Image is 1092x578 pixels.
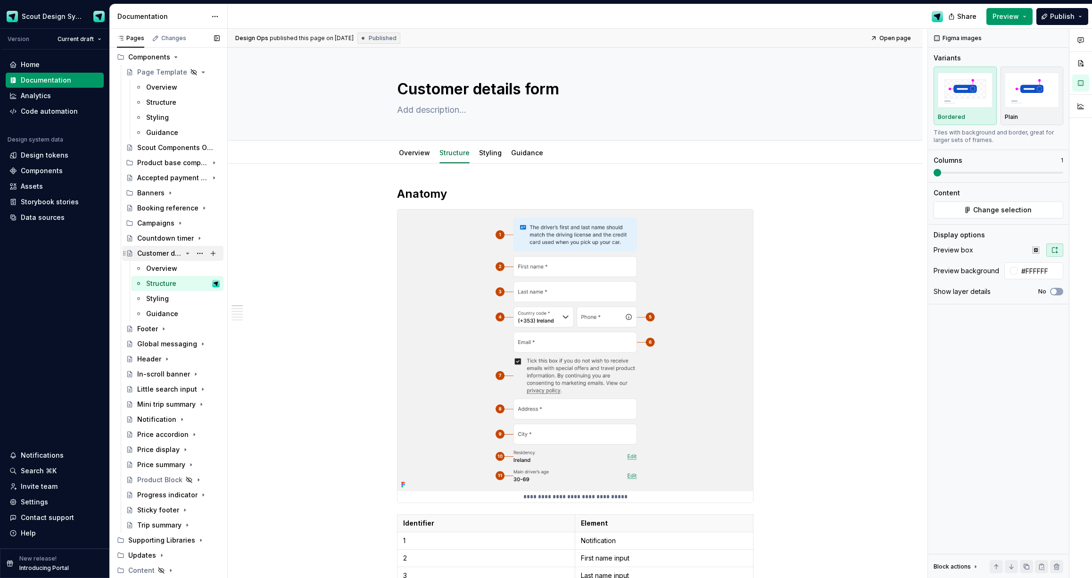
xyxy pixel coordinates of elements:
button: placeholderBordered [934,67,997,125]
div: Styling [475,142,505,162]
img: placeholder [938,73,993,107]
a: Styling [131,110,223,125]
button: Contact support [6,510,104,525]
a: Structure [131,95,223,110]
button: placeholderPlain [1001,67,1064,125]
a: Progress indicator [122,487,223,503]
div: Invite team [21,482,58,491]
div: Mini trip summary [137,400,196,409]
p: 1 [403,536,569,545]
div: Overview [146,83,177,92]
div: Tiles with background and border, great for larger sets of frames. [934,129,1063,144]
a: Guidance [511,149,543,157]
div: Header [137,354,161,364]
p: Bordered [938,113,965,121]
h2: Anatomy [397,186,753,201]
div: Block actions [934,563,971,570]
div: Code automation [21,107,78,116]
textarea: Customer details form [395,78,752,101]
img: e611c74b-76fc-4ef0-bafa-dc494cd4cb8a.png [7,11,18,22]
a: In-scroll banner [122,367,223,382]
div: Guidance [146,128,178,137]
div: Guidance [146,309,178,318]
span: Publish [1050,12,1075,21]
a: Little search input [122,382,223,397]
a: Data sources [6,210,104,225]
div: Updates [113,548,223,563]
button: Search ⌘K [6,463,104,478]
div: Structure [146,98,176,107]
input: Auto [1018,262,1063,279]
p: New release! [19,555,57,562]
a: Accepted payment types [122,170,223,185]
a: Design tokens [6,148,104,163]
div: Structure [436,142,473,162]
div: Preview background [934,266,999,276]
div: Banners [137,188,165,198]
div: Price accordion [137,430,189,439]
div: Booking reference [137,203,199,213]
button: Help [6,526,104,541]
div: Content [128,566,155,575]
span: Published [369,34,397,42]
div: Design tokens [21,151,68,160]
a: Overview [399,149,430,157]
img: placeholder [1005,73,1059,107]
div: Components [113,50,223,65]
a: Countdown timer [122,231,223,246]
p: Element [581,519,747,528]
button: Preview [986,8,1033,25]
div: Columns [934,156,962,165]
a: Documentation [6,73,104,88]
p: Plain [1005,113,1018,121]
div: Global messaging [137,339,197,349]
a: Product Block [122,472,223,487]
div: Countdown timer [137,234,194,243]
div: Updates [128,551,156,560]
a: Styling [131,291,223,306]
a: Overview [131,261,223,276]
label: No [1038,288,1046,295]
a: Price display [122,442,223,457]
div: Content [934,188,960,198]
span: Preview [993,12,1019,21]
div: Notification [137,415,176,424]
div: Documentation [21,75,71,85]
p: Identifier [403,519,569,528]
div: Page Template [137,67,187,77]
a: Storybook stories [6,194,104,209]
div: Overview [146,264,177,273]
div: Price summary [137,460,185,469]
div: Settings [21,497,48,507]
div: Assets [21,182,43,191]
div: Contact support [21,513,74,522]
a: Header [122,352,223,367]
a: Settings [6,494,104,510]
div: In-scroll banner [137,369,190,379]
a: Price summary [122,457,223,472]
div: Styling [146,113,169,122]
div: Search ⌘K [21,466,57,476]
p: First name input [581,553,747,563]
span: Current draft [58,35,94,43]
a: Trip summary [122,518,223,533]
div: Campaigns [137,218,174,228]
div: Storybook stories [21,197,79,207]
div: Accepted payment types [137,173,208,183]
button: Publish [1036,8,1088,25]
div: Analytics [21,91,51,101]
div: Product Block [137,475,182,485]
a: Invite team [6,479,104,494]
a: StructureDesign Ops [131,276,223,291]
div: Block actions [934,560,979,573]
div: Components [21,166,63,176]
p: 1 [1061,157,1063,164]
div: Home [21,60,40,69]
div: Progress indicator [137,490,198,500]
div: Banners [122,185,223,201]
span: Design Ops [235,34,268,42]
div: Footer [137,324,158,334]
div: Product base components [137,158,208,168]
div: Documentation [117,12,207,21]
a: Mini trip summary [122,397,223,412]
